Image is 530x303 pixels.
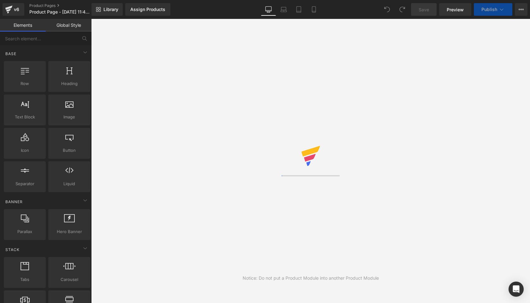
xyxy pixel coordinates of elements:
a: Preview [439,3,471,16]
a: Global Style [46,19,91,31]
span: Stack [5,247,20,253]
a: Mobile [306,3,321,16]
span: Tabs [6,276,44,283]
span: Base [5,51,17,57]
a: New Library [91,3,123,16]
a: Laptop [276,3,291,16]
div: v6 [13,5,21,14]
span: Banner [5,199,23,205]
button: Undo [381,3,393,16]
span: Hero Banner [50,228,88,235]
span: Text Block [6,114,44,120]
span: Icon [6,147,44,154]
a: Desktop [261,3,276,16]
span: Liquid [50,180,88,187]
div: Assign Products [130,7,165,12]
span: Separator [6,180,44,187]
span: Library [103,7,118,12]
button: Publish [474,3,512,16]
div: Notice: Do not put a Product Module into another Product Module [243,275,379,282]
span: Product Page - [DATE] 11:41:16 [29,9,90,14]
span: Button [50,147,88,154]
span: Image [50,114,88,120]
a: v6 [3,3,24,16]
span: Heading [50,80,88,87]
span: Publish [481,7,497,12]
span: Save [419,6,429,13]
button: More [515,3,527,16]
a: Product Pages [29,3,102,8]
span: Preview [447,6,464,13]
button: Redo [396,3,409,16]
span: Parallax [6,228,44,235]
a: Tablet [291,3,306,16]
span: Row [6,80,44,87]
span: Carousel [50,276,88,283]
div: Open Intercom Messenger [509,282,524,297]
